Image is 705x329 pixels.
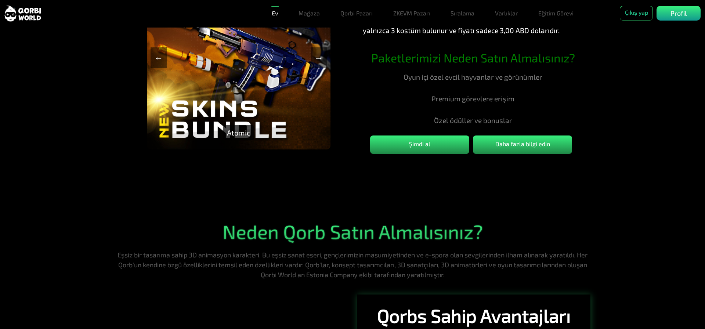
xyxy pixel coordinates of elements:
[620,6,653,21] button: Çıkış yap
[337,6,376,21] a: Qorbi Pazarı
[409,140,430,147] font: Şimdi al
[492,6,521,21] a: Varlıklar
[272,10,278,17] font: Ev
[223,220,483,243] font: Neden Qorb Satın Almalısınız?
[223,125,254,140] p: Atomic
[371,51,575,65] font: Paketlerimizi Neden Satın Almalısınız?
[538,10,574,17] font: Eğitim Görevi
[151,47,167,68] button: ←
[448,6,477,21] a: Sıralama
[670,9,687,17] font: Profil
[296,6,323,21] a: Mağaza
[370,135,469,154] button: Şimdi al
[495,140,550,147] font: Daha fazla bilgi edin
[434,116,512,124] font: Özel ödüller ve bonuslar
[314,52,323,63] font: →
[431,94,514,103] font: Premium görevlere erişim
[117,251,587,279] font: Eşsiz bir tasarıma sahip 3D animasyon karakteri. Bu eşsiz sanat eseri, gençlerimizin masumiyetind...
[390,6,433,21] a: ZKEVM Pazarı
[377,304,571,326] font: Qorbs Sahip Avantajları
[495,10,518,17] font: Varlıklar
[311,47,327,68] button: →
[393,10,430,17] font: ZKEVM Pazarı
[4,5,41,22] img: yapışkan marka logosu
[473,135,572,154] button: Daha fazla bilgi edin
[451,10,474,17] font: Sıralama
[269,6,281,21] a: Ev
[154,52,163,63] font: ←
[404,73,542,81] font: Oyun içi özel evcil hayvanlar ve görünümler
[535,6,576,21] a: Eğitim Görevi
[340,10,373,17] font: Qorbi Pazarı
[299,10,320,17] font: Mağaza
